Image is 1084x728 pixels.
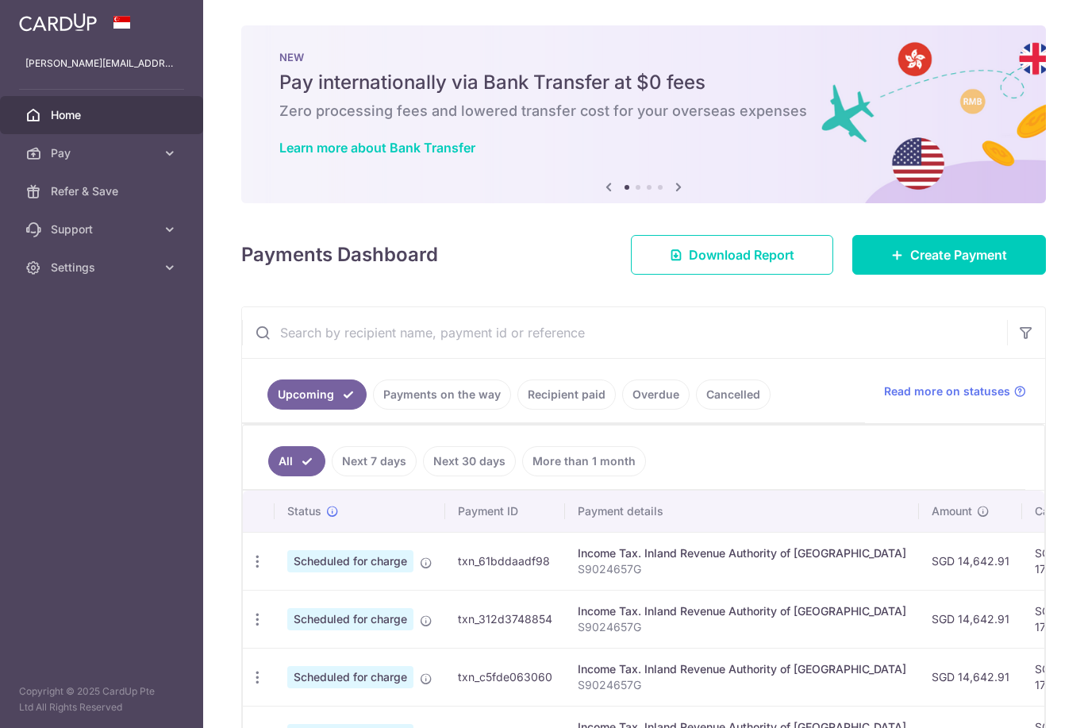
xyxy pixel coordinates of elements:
th: Payment ID [445,491,565,532]
h6: Zero processing fees and lowered transfer cost for your overseas expenses [279,102,1008,121]
a: Learn more about Bank Transfer [279,140,475,156]
a: Next 30 days [423,446,516,476]
a: All [268,446,325,476]
a: More than 1 month [522,446,646,476]
a: Upcoming [267,379,367,410]
span: Support [51,221,156,237]
div: Income Tax. Inland Revenue Authority of [GEOGRAPHIC_DATA] [578,603,906,619]
a: Recipient paid [517,379,616,410]
td: SGD 14,642.91 [919,648,1022,706]
input: Search by recipient name, payment id or reference [242,307,1007,358]
h4: Payments Dashboard [241,241,438,269]
span: Create Payment [910,245,1007,264]
h5: Pay internationally via Bank Transfer at $0 fees [279,70,1008,95]
a: Overdue [622,379,690,410]
span: Read more on statuses [884,383,1010,399]
p: [PERSON_NAME][EMAIL_ADDRESS][DOMAIN_NAME] [25,56,178,71]
p: S9024657G [578,619,906,635]
span: Amount [932,503,972,519]
div: Income Tax. Inland Revenue Authority of [GEOGRAPHIC_DATA] [578,661,906,677]
td: SGD 14,642.91 [919,532,1022,590]
span: Download Report [689,245,794,264]
p: S9024657G [578,677,906,693]
span: Scheduled for charge [287,550,413,572]
td: txn_61bddaadf98 [445,532,565,590]
span: Refer & Save [51,183,156,199]
td: SGD 14,642.91 [919,590,1022,648]
a: Next 7 days [332,446,417,476]
p: NEW [279,51,1008,64]
span: Home [51,107,156,123]
a: Download Report [631,235,833,275]
a: Read more on statuses [884,383,1026,399]
img: Bank transfer banner [241,25,1046,203]
span: Pay [51,145,156,161]
td: txn_c5fde063060 [445,648,565,706]
span: Settings [51,260,156,275]
a: Cancelled [696,379,771,410]
div: Income Tax. Inland Revenue Authority of [GEOGRAPHIC_DATA] [578,545,906,561]
td: txn_312d3748854 [445,590,565,648]
img: CardUp [19,13,97,32]
span: Status [287,503,321,519]
p: S9024657G [578,561,906,577]
a: Create Payment [852,235,1046,275]
span: Scheduled for charge [287,666,413,688]
a: Payments on the way [373,379,511,410]
th: Payment details [565,491,919,532]
span: Scheduled for charge [287,608,413,630]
